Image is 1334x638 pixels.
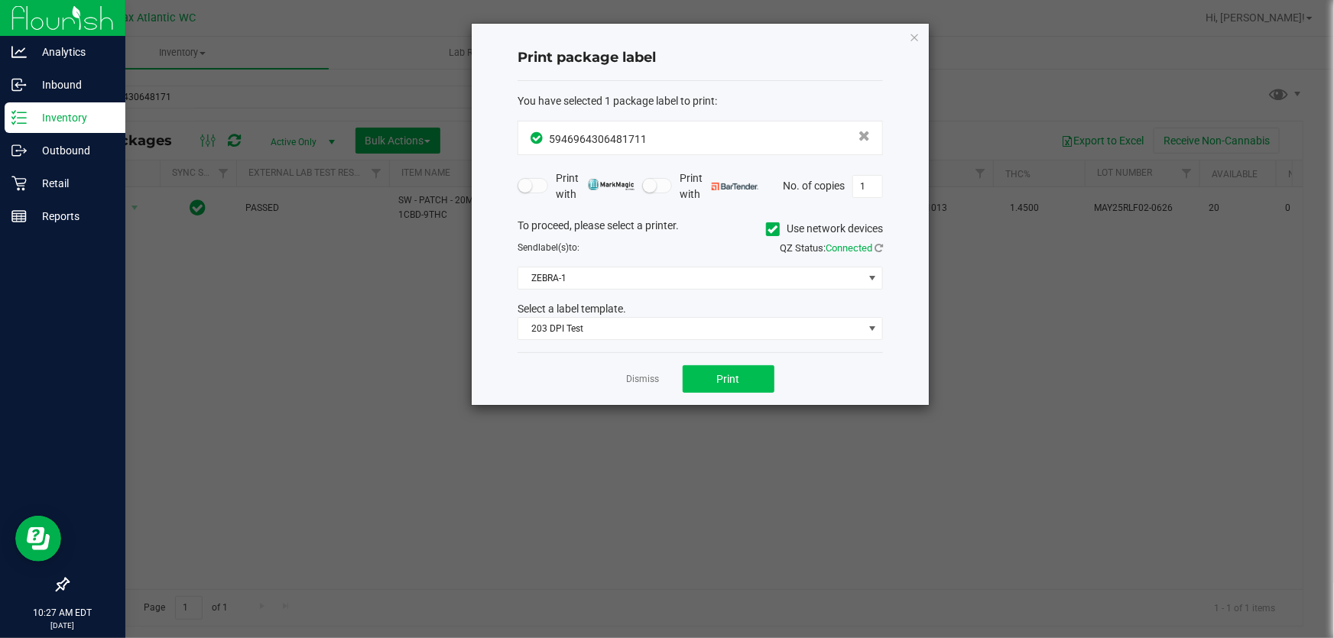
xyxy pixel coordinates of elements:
[683,365,774,393] button: Print
[627,373,660,386] a: Dismiss
[11,209,27,224] inline-svg: Reports
[27,207,118,225] p: Reports
[518,242,579,253] span: Send to:
[518,318,863,339] span: 203 DPI Test
[27,108,118,127] p: Inventory
[11,143,27,158] inline-svg: Outbound
[11,176,27,191] inline-svg: Retail
[27,76,118,94] p: Inbound
[27,141,118,160] p: Outbound
[826,242,872,254] span: Connected
[518,95,715,107] span: You have selected 1 package label to print
[518,48,883,68] h4: Print package label
[11,77,27,92] inline-svg: Inbound
[27,43,118,61] p: Analytics
[549,133,647,145] span: 5946964306481711
[680,170,758,202] span: Print with
[766,221,883,237] label: Use network devices
[27,174,118,193] p: Retail
[506,218,894,241] div: To proceed, please select a printer.
[7,606,118,620] p: 10:27 AM EDT
[11,110,27,125] inline-svg: Inventory
[712,183,758,190] img: bartender.png
[7,620,118,631] p: [DATE]
[588,179,635,190] img: mark_magic_cybra.png
[556,170,635,202] span: Print with
[783,179,845,191] span: No. of copies
[518,93,883,109] div: :
[717,373,740,385] span: Print
[780,242,883,254] span: QZ Status:
[518,267,863,289] span: ZEBRA-1
[506,301,894,317] div: Select a label template.
[11,44,27,60] inline-svg: Analytics
[531,130,545,146] span: In Sync
[538,242,569,253] span: label(s)
[15,516,61,562] iframe: Resource center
